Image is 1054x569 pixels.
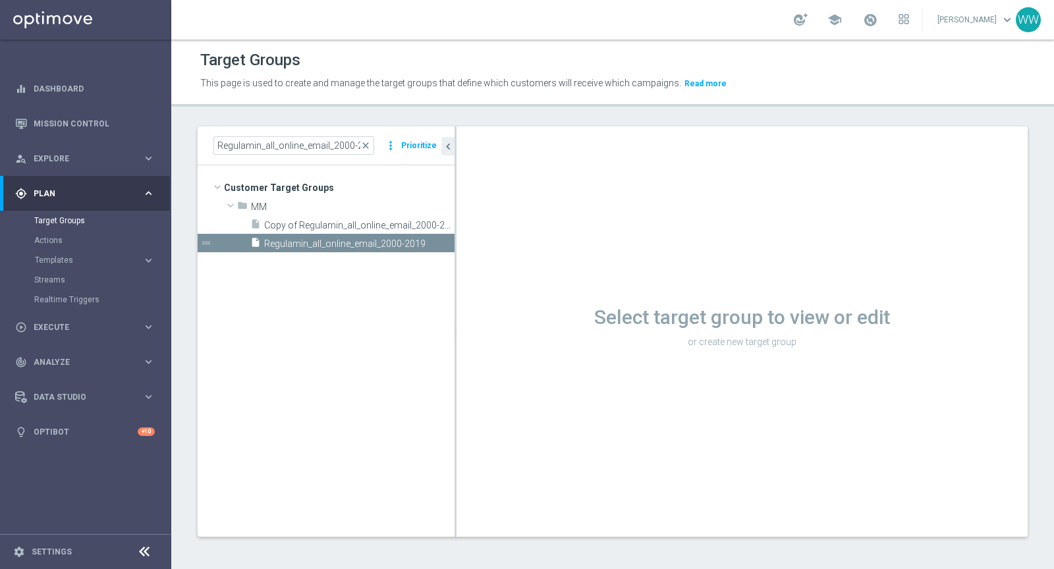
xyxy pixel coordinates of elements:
[264,220,455,231] span: Copy of Regulamin_all_online_email_2000-2019
[35,256,129,264] span: Templates
[142,391,155,403] i: keyboard_arrow_right
[34,393,142,401] span: Data Studio
[34,230,170,250] div: Actions
[15,71,155,106] div: Dashboard
[360,140,371,151] span: close
[142,152,155,165] i: keyboard_arrow_right
[15,356,27,368] i: track_changes
[250,237,261,252] i: insert_drive_file
[34,270,170,290] div: Streams
[15,391,142,403] div: Data Studio
[457,336,1028,348] p: or create new target group
[34,190,142,198] span: Plan
[457,306,1028,329] h1: Select target group to view or edit
[34,290,170,310] div: Realtime Triggers
[34,155,142,163] span: Explore
[34,211,170,230] div: Target Groups
[14,119,155,129] button: Mission Control
[15,321,142,333] div: Execute
[15,83,27,95] i: equalizer
[142,187,155,200] i: keyboard_arrow_right
[34,250,170,270] div: Templates
[14,322,155,333] button: play_circle_outline Execute keyboard_arrow_right
[224,178,455,197] span: Customer Target Groups
[251,202,455,213] span: MM
[138,427,155,436] div: +10
[34,255,155,265] button: Templates keyboard_arrow_right
[34,275,137,285] a: Streams
[213,136,374,155] input: Quick find group or folder
[142,321,155,333] i: keyboard_arrow_right
[34,235,137,246] a: Actions
[200,51,300,70] h1: Target Groups
[34,323,142,331] span: Execute
[264,238,455,250] span: Regulamin_all_online_email_2000-2019
[15,414,155,449] div: Optibot
[14,357,155,367] button: track_changes Analyze keyboard_arrow_right
[827,13,842,27] span: school
[13,546,25,558] i: settings
[15,426,27,438] i: lightbulb
[14,427,155,437] button: lightbulb Optibot +10
[34,106,155,141] a: Mission Control
[14,188,155,199] button: gps_fixed Plan keyboard_arrow_right
[34,215,137,226] a: Target Groups
[15,356,142,368] div: Analyze
[32,548,72,556] a: Settings
[14,392,155,402] button: Data Studio keyboard_arrow_right
[441,137,455,155] button: chevron_left
[15,321,27,333] i: play_circle_outline
[15,153,27,165] i: person_search
[14,84,155,94] button: equalizer Dashboard
[1000,13,1014,27] span: keyboard_arrow_down
[442,140,455,153] i: chevron_left
[142,356,155,368] i: keyboard_arrow_right
[15,153,142,165] div: Explore
[34,71,155,106] a: Dashboard
[250,219,261,234] i: insert_drive_file
[200,78,681,88] span: This page is used to create and manage the target groups that define which customers will receive...
[683,76,728,91] button: Read more
[14,153,155,164] button: person_search Explore keyboard_arrow_right
[34,414,138,449] a: Optibot
[1016,7,1041,32] div: WW
[15,106,155,141] div: Mission Control
[237,200,248,215] i: folder
[15,188,27,200] i: gps_fixed
[34,358,142,366] span: Analyze
[15,188,142,200] div: Plan
[142,254,155,267] i: keyboard_arrow_right
[384,136,397,155] i: more_vert
[34,294,137,305] a: Realtime Triggers
[399,137,439,155] button: Prioritize
[35,256,142,264] div: Templates
[936,10,1016,30] a: [PERSON_NAME]keyboard_arrow_down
